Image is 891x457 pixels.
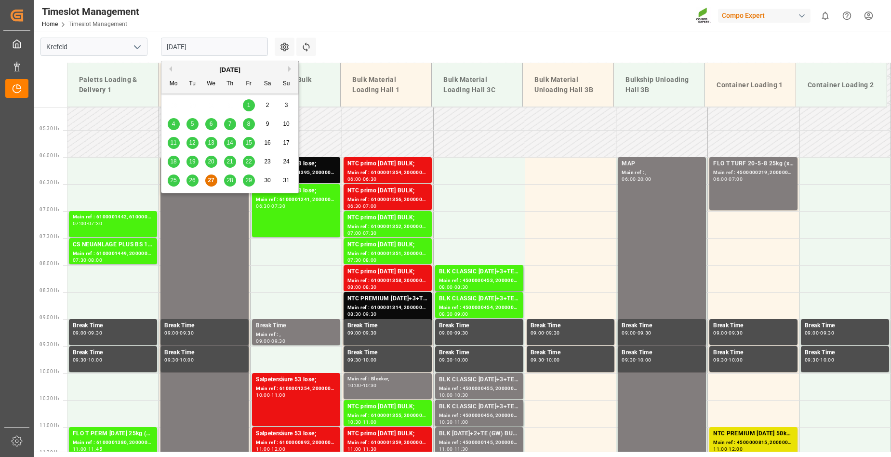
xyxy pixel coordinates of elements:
[347,420,361,424] div: 10:30
[161,38,268,56] input: DD.MM.YYYY
[178,331,180,335] div: -
[454,420,468,424] div: 11:00
[264,139,270,146] span: 16
[636,331,637,335] div: -
[262,137,274,149] div: Choose Saturday, August 16th, 2025
[727,447,729,451] div: -
[256,393,270,397] div: 10:00
[285,102,288,108] span: 3
[243,137,255,149] div: Choose Friday, August 15th, 2025
[243,156,255,168] div: Choose Friday, August 22nd, 2025
[347,402,428,412] div: NTC primo [DATE] BULK;
[245,139,252,146] span: 15
[205,137,217,149] div: Choose Wednesday, August 13th, 2025
[88,258,102,262] div: 08:00
[348,71,424,99] div: Bulk Material Loading Hall 1
[347,285,361,289] div: 08:00
[73,439,153,447] div: Main ref : 6100001380, 2000001183;
[347,250,428,258] div: Main ref : 6100001351, 2000000517;
[256,204,270,208] div: 06:30
[531,321,611,331] div: Break Time
[280,118,293,130] div: Choose Sunday, August 10th, 2025
[347,267,428,277] div: NTC primo [DATE] BULK;
[73,321,153,331] div: Break Time
[73,331,87,335] div: 09:00
[88,221,102,226] div: 07:30
[262,78,274,90] div: Sa
[718,9,811,23] div: Compo Expert
[256,321,336,331] div: Break Time
[347,439,428,447] div: Main ref : 6100001359, 2000000517;
[168,78,180,90] div: Mo
[256,331,336,339] div: Main ref : ,
[40,315,59,320] span: 09:00 Hr
[75,71,150,99] div: Paletts Loading & Delivery 1
[186,78,199,90] div: Tu
[189,177,195,184] span: 26
[88,358,102,362] div: 10:00
[361,331,363,335] div: -
[283,177,289,184] span: 31
[178,358,180,362] div: -
[439,429,519,439] div: BLK [DATE]+2+TE (GW) BULK;
[186,137,199,149] div: Choose Tuesday, August 12th, 2025
[270,204,271,208] div: -
[73,258,87,262] div: 07:30
[531,358,545,362] div: 09:30
[283,158,289,165] span: 24
[243,78,255,90] div: Fr
[836,5,858,27] button: Help Center
[270,447,271,451] div: -
[347,447,361,451] div: 11:00
[361,312,363,316] div: -
[73,240,153,250] div: CS NEUANLAGE PLUS BS 10kg (x40) D,A,CH;
[243,118,255,130] div: Choose Friday, August 8th, 2025
[347,177,361,181] div: 06:00
[87,258,88,262] div: -
[264,177,270,184] span: 30
[347,331,361,335] div: 09:00
[718,6,814,25] button: Compo Expert
[166,66,172,72] button: Previous Month
[439,312,453,316] div: 08:30
[729,177,743,181] div: 07:00
[161,65,298,75] div: [DATE]
[170,158,176,165] span: 18
[439,393,453,397] div: 10:00
[280,78,293,90] div: Su
[205,156,217,168] div: Choose Wednesday, August 20th, 2025
[224,118,236,130] div: Choose Thursday, August 7th, 2025
[347,312,361,316] div: 08:30
[164,96,296,190] div: month 2025-08
[256,447,270,451] div: 11:00
[256,339,270,343] div: 09:00
[453,420,454,424] div: -
[271,204,285,208] div: 07:30
[40,180,59,185] span: 06:30 Hr
[168,156,180,168] div: Choose Monday, August 18th, 2025
[363,231,377,235] div: 07:30
[361,420,363,424] div: -
[713,321,794,331] div: Break Time
[224,175,236,187] div: Choose Thursday, August 28th, 2025
[363,331,377,335] div: 09:30
[243,99,255,111] div: Choose Friday, August 1st, 2025
[454,331,468,335] div: 09:30
[361,177,363,181] div: -
[280,175,293,187] div: Choose Sunday, August 31st, 2025
[453,447,454,451] div: -
[170,139,176,146] span: 11
[87,447,88,451] div: -
[73,213,153,221] div: Main ref : 6100001442, 6100001442
[819,331,820,335] div: -
[363,285,377,289] div: 08:30
[280,99,293,111] div: Choose Sunday, August 3rd, 2025
[191,121,194,127] span: 5
[363,358,377,362] div: 10:00
[439,348,519,358] div: Break Time
[40,423,59,428] span: 11:00 Hr
[453,312,454,316] div: -
[226,158,233,165] span: 21
[439,402,519,412] div: BLK CLASSIC [DATE]+3+TE BULK;
[256,196,336,204] div: Main ref : 6100001241, 2000001094;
